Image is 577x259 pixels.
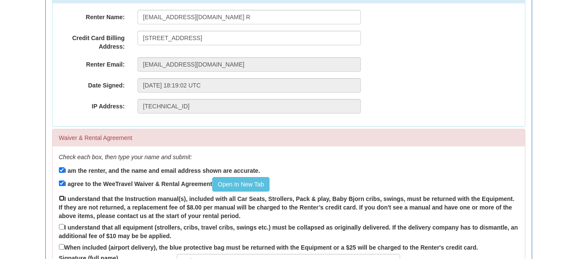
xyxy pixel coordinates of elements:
[59,242,478,252] label: When included (airport delivery), the blue protective bag must be returned with the Equipment or ...
[212,177,269,192] a: Open In New Tab
[53,129,525,146] div: Waiver & Rental Agreement
[53,78,131,90] label: Date Signed:
[59,167,64,173] input: I am the renter, and the name and email address shown are accurate.
[59,180,64,186] input: I agree to the WeeTravel Waiver & Rental AgreementOpen In New Tab
[59,195,64,201] input: I understand that the Instruction manual(s), included with all Car Seats, Strollers, Pack & play,...
[59,224,64,230] input: I understand that all equipment (strollers, cribs, travel cribs, swings etc.) must be collapsed a...
[53,57,131,69] label: Renter Email:
[59,222,518,240] label: I understand that all equipment (strollers, cribs, travel cribs, swings etc.) must be collapsed a...
[59,244,64,250] input: When included (airport delivery), the blue protective bag must be returned with the Equipment or ...
[53,31,131,51] label: Credit Card Billing Address:
[59,166,260,175] label: I am the renter, and the name and email address shown are accurate.
[59,177,269,192] label: I agree to the WeeTravel Waiver & Rental Agreement
[59,194,518,220] label: I understand that the Instruction manual(s), included with all Car Seats, Strollers, Pack & play,...
[53,99,131,111] label: IP Address:
[53,10,131,21] label: Renter Name:
[59,154,192,160] em: Check each box, then type your name and submit:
